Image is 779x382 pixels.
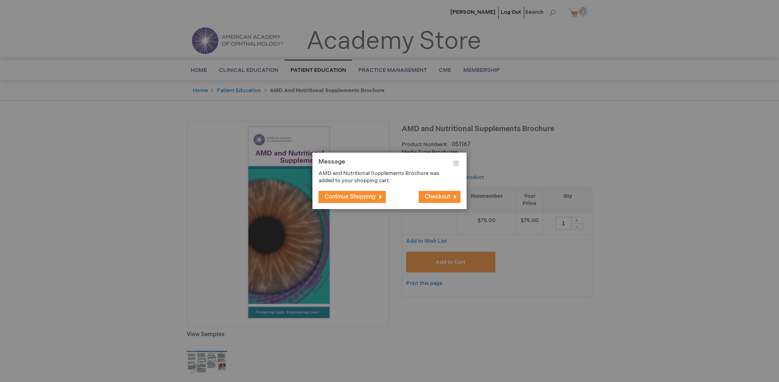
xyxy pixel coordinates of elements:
[325,193,376,200] span: Continue Shopping
[318,159,461,170] h1: Message
[425,193,450,200] span: Checkout
[419,191,461,203] button: Checkout
[318,191,386,203] button: Continue Shopping
[318,170,448,185] p: AMD and Nutritional Supplements Brochure was added to your shopping cart.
